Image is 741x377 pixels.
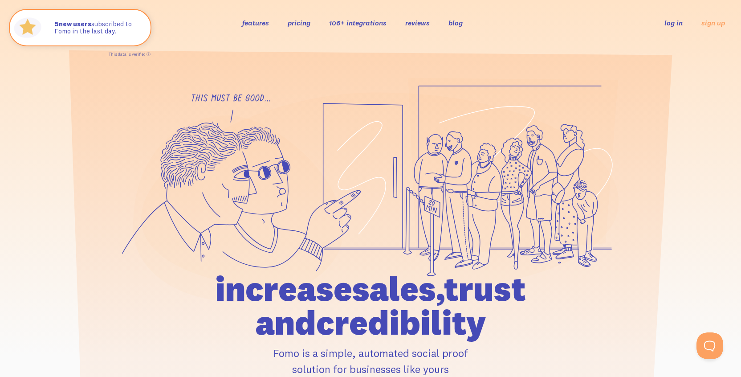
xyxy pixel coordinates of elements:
[242,18,269,27] a: features
[54,20,59,28] span: 5
[696,332,723,359] iframe: Help Scout Beacon - Open
[701,18,725,28] a: sign up
[54,20,142,35] p: subscribed to Fomo in the last day.
[405,18,430,27] a: reviews
[288,18,310,27] a: pricing
[12,12,44,44] img: Fomo
[164,272,577,340] h1: increase sales, trust and credibility
[329,18,387,27] a: 106+ integrations
[164,345,577,377] p: Fomo is a simple, automated social proof solution for businesses like yours
[664,18,683,27] a: log in
[109,52,151,57] a: This data is verified ⓘ
[448,18,463,27] a: blog
[54,20,91,28] strong: new users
